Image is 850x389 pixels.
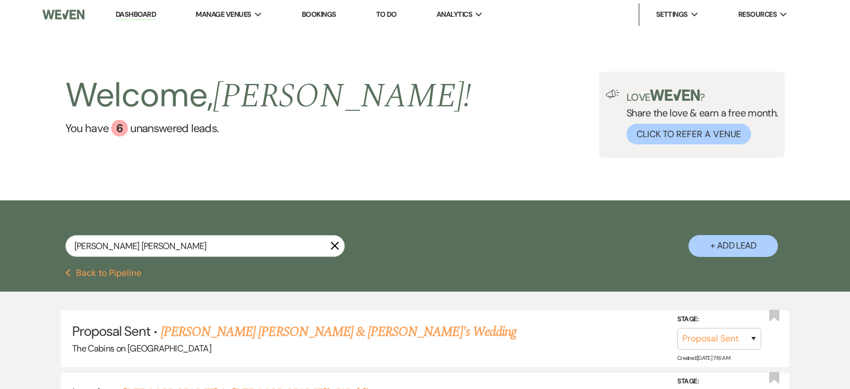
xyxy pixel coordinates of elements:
span: Manage Venues [196,9,251,20]
span: The Cabins on [GEOGRAPHIC_DATA] [72,343,211,354]
img: Weven Logo [42,3,84,26]
input: Search by name, event date, email address or phone number [65,235,345,257]
div: Share the love & earn a free month. [620,90,778,144]
a: Dashboard [116,10,156,20]
span: Proposal Sent [72,322,151,340]
button: Click to Refer a Venue [626,124,751,144]
a: To Do [376,10,397,19]
label: Stage: [677,313,761,326]
p: Love ? [626,90,778,102]
span: Settings [656,9,688,20]
a: [PERSON_NAME] [PERSON_NAME] & [PERSON_NAME]'s Wedding [161,322,516,342]
span: Created: [DATE] 7:16 AM [677,354,730,362]
button: Back to Pipeline [65,269,142,278]
a: Bookings [302,10,336,19]
button: + Add Lead [688,235,778,257]
div: 6 [111,120,128,137]
span: Analytics [436,9,472,20]
span: Resources [738,9,777,20]
h2: Welcome, [65,72,472,120]
a: You have 6 unanswered leads. [65,120,472,137]
label: Stage: [677,376,761,388]
span: [PERSON_NAME] ! [213,71,471,122]
img: loud-speaker-illustration.svg [606,90,620,99]
img: weven-logo-green.svg [650,90,700,101]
